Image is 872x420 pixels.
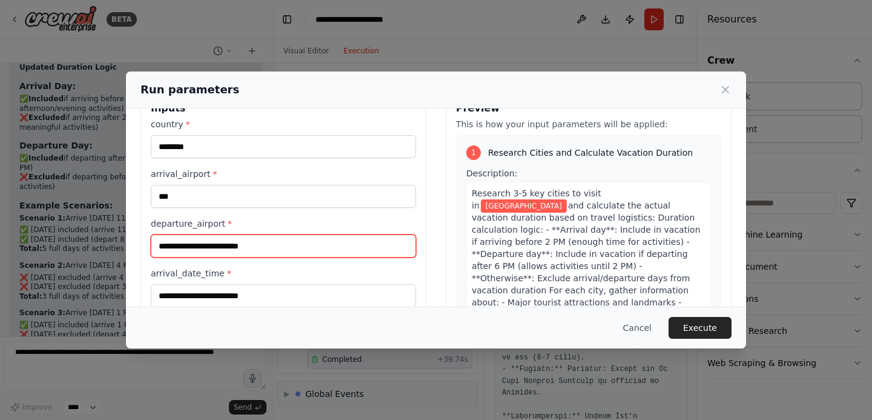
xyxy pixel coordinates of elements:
[151,218,416,230] label: departure_airport
[151,168,416,180] label: arrival_airport
[456,118,721,130] p: This is how your input parameters will be applied:
[151,267,416,279] label: arrival_date_time
[140,81,239,98] h2: Run parameters
[488,147,693,159] span: Research Cities and Calculate Vacation Duration
[151,101,416,116] h3: Inputs
[613,317,661,339] button: Cancel
[481,199,567,213] span: Variable: country
[151,118,416,130] label: country
[456,101,721,116] h3: Preview
[466,168,517,178] span: Description:
[472,188,601,210] span: Research 3-5 key cities to visit in
[472,201,701,380] span: and calculate the actual vacation duration based on travel logistics: Duration calculation logic:...
[669,317,732,339] button: Execute
[466,145,481,160] div: 1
